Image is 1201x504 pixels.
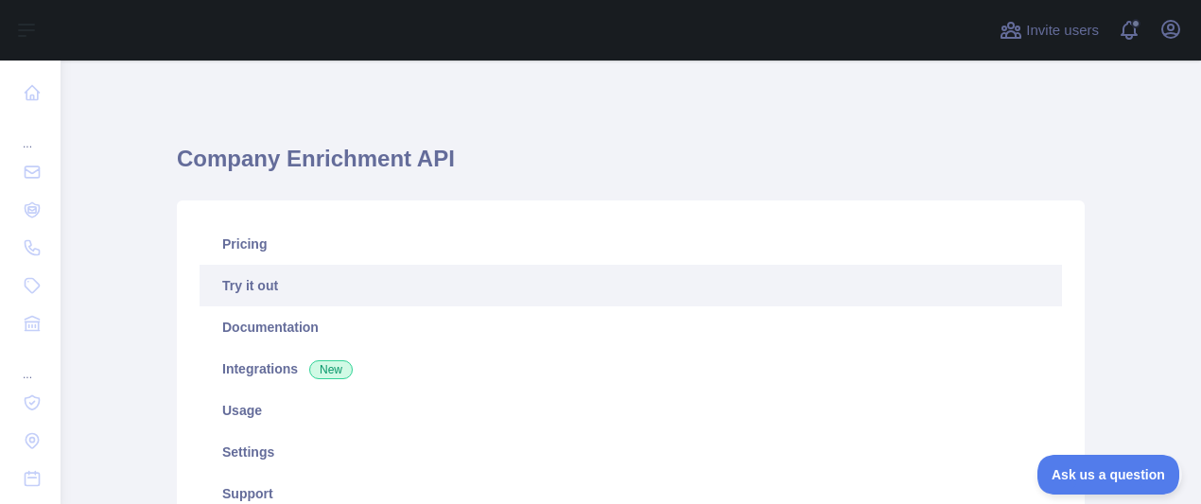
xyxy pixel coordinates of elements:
[15,344,45,382] div: ...
[200,390,1062,431] a: Usage
[200,223,1062,265] a: Pricing
[200,348,1062,390] a: Integrations New
[15,113,45,151] div: ...
[200,431,1062,473] a: Settings
[1037,455,1182,495] iframe: Toggle Customer Support
[177,144,1085,189] h1: Company Enrichment API
[200,265,1062,306] a: Try it out
[200,306,1062,348] a: Documentation
[1026,20,1099,42] span: Invite users
[309,360,353,379] span: New
[996,15,1103,45] button: Invite users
